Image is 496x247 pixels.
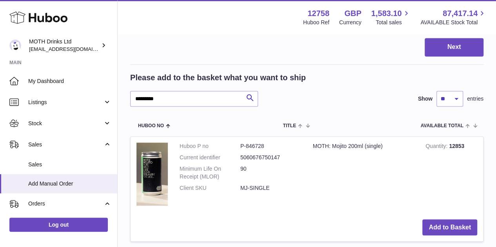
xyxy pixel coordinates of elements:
span: AVAILABLE Total [421,123,463,128]
span: Sales [28,161,111,168]
span: 87,417.14 [443,8,478,19]
span: entries [467,95,483,103]
span: Title [283,123,296,128]
div: Huboo Ref [303,19,329,26]
label: Show [418,95,432,103]
a: 1,583.10 Total sales [371,8,411,26]
span: Sales [28,141,103,148]
dd: MJ-SINGLE [240,184,301,191]
h2: Please add to the basket what you want to ship [130,72,306,83]
a: 87,417.14 AVAILABLE Stock Total [420,8,487,26]
dt: Current identifier [180,154,240,161]
span: Orders [28,200,103,207]
img: orders@mothdrinks.com [9,40,21,51]
span: Listings [28,99,103,106]
strong: Quantity [425,143,449,151]
span: 1,583.10 [371,8,402,19]
strong: GBP [344,8,361,19]
img: MOTH: Mojito 200ml (single) [136,142,168,206]
span: Add Manual Order [28,180,111,188]
a: Log out [9,218,108,232]
td: MOTH: Mojito 200ml (single) [307,137,420,213]
button: Add to Basket [422,219,477,235]
div: Currency [339,19,362,26]
dd: 5060676750147 [240,154,301,161]
dt: Huboo P no [180,142,240,150]
dt: Minimum Life On Receipt (MLOR) [180,165,240,180]
span: Total sales [376,19,411,26]
span: [EMAIL_ADDRESS][DOMAIN_NAME] [29,46,115,52]
span: Huboo no [138,123,164,128]
div: MOTH Drinks Ltd [29,38,100,53]
dd: P-846728 [240,142,301,150]
span: My Dashboard [28,78,111,85]
dt: Client SKU [180,184,240,191]
dd: 90 [240,165,301,180]
button: Next [425,38,483,56]
strong: 12758 [307,8,329,19]
span: AVAILABLE Stock Total [420,19,487,26]
td: 12853 [420,137,483,213]
span: Stock [28,120,103,127]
